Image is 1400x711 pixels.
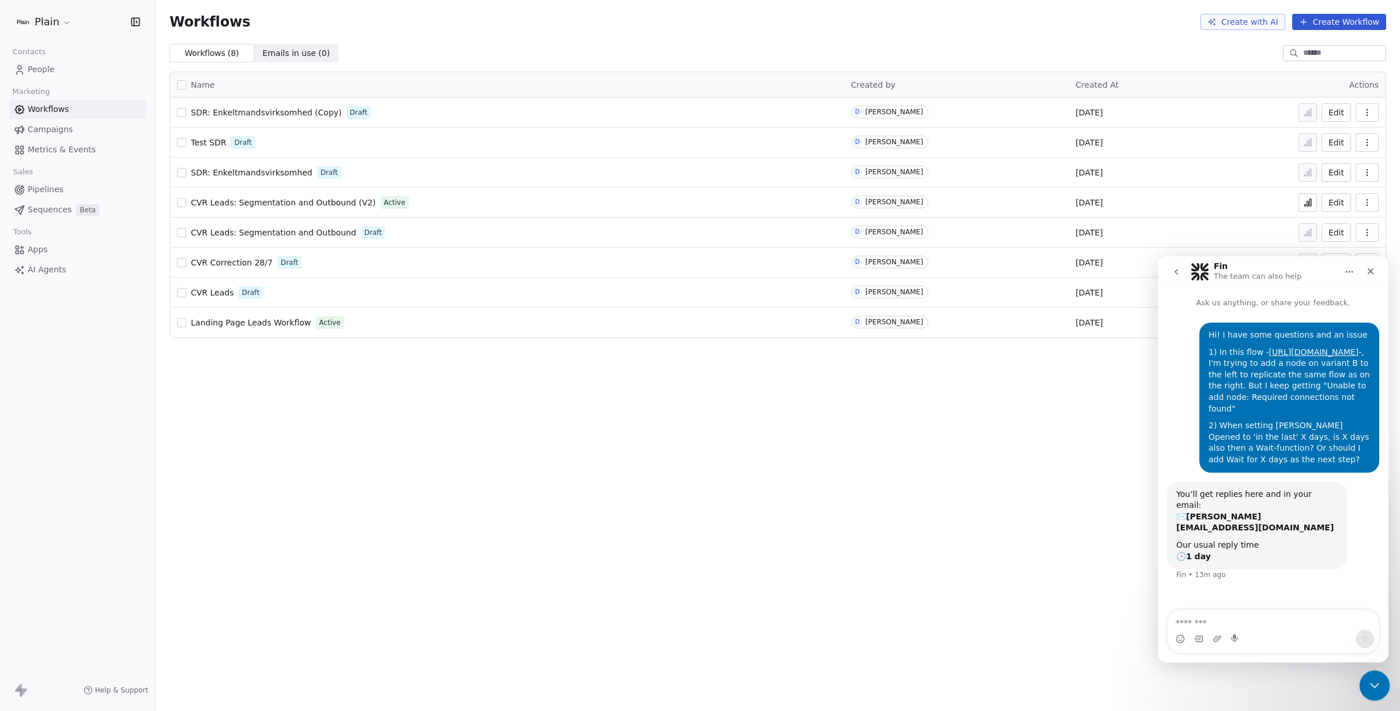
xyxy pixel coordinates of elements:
[855,227,860,237] div: D
[855,317,860,327] div: D
[865,258,923,266] div: [PERSON_NAME]
[28,244,48,256] span: Apps
[1322,223,1351,242] button: Edit
[855,107,860,117] div: D
[262,47,330,59] span: Emails in use ( 0 )
[1075,137,1102,148] span: [DATE]
[234,137,251,148] span: Draft
[191,287,234,298] a: CVR Leads
[1075,107,1102,118] span: [DATE]
[321,167,338,178] span: Draft
[1075,167,1102,178] span: [DATE]
[319,317,340,328] span: Active
[170,14,250,30] span: Workflows
[9,140,146,159] a: Metrics & Events
[1322,163,1351,182] button: Edit
[191,107,342,118] a: SDR: Enkeltmandsvirksomhed (Copy)
[384,197,405,208] span: Active
[364,227,382,238] span: Draft
[28,264,66,276] span: AI Agents
[1360,671,1390,701] iframe: Intercom live chat
[9,100,146,119] a: Workflows
[9,240,146,259] a: Apps
[95,686,148,695] span: Help & Support
[865,138,923,146] div: [PERSON_NAME]
[191,227,356,238] a: CVR Leads: Segmentation and Outbound
[7,83,55,100] span: Marketing
[1200,14,1285,30] button: Create with AI
[28,124,73,136] span: Campaigns
[191,79,214,91] span: Name
[1075,257,1102,268] span: [DATE]
[1322,193,1351,212] button: Edit
[191,108,342,117] span: SDR: Enkeltmandsvirksomhed (Copy)
[191,137,226,148] a: Test SDR
[191,257,273,268] a: CVR Correction 28/7
[28,63,55,76] span: People
[855,167,860,177] div: D
[16,15,30,29] img: Plain-Logo-Tile.png
[28,144,96,156] span: Metrics & Events
[1292,14,1386,30] button: Create Workflow
[1075,197,1102,208] span: [DATE]
[1075,317,1102,328] span: [DATE]
[865,108,923,116] div: [PERSON_NAME]
[191,198,376,207] span: CVR Leads: Segmentation and Outbound (V2)
[1158,256,1388,663] iframe: Intercom live chat
[1349,80,1379,89] span: Actions
[1075,227,1102,238] span: [DATE]
[855,287,860,297] div: D
[855,197,860,207] div: D
[7,43,51,61] span: Contacts
[350,107,367,118] span: Draft
[9,60,146,79] a: People
[191,167,313,178] a: SDR: Enkeltmandsvirksomhed
[1322,133,1351,152] button: Edit
[865,228,923,236] div: [PERSON_NAME]
[191,228,356,237] span: CVR Leads: Segmentation and Outbound
[28,103,69,115] span: Workflows
[8,163,38,181] span: Sales
[865,288,923,296] div: [PERSON_NAME]
[84,686,148,695] a: Help & Support
[191,138,226,147] span: Test SDR
[191,317,311,328] a: Landing Page Leads Workflow
[281,257,298,268] span: Draft
[9,120,146,139] a: Campaigns
[35,14,59,29] span: Plain
[1322,103,1351,122] a: Edit
[1322,253,1351,272] button: Edit
[9,260,146,279] a: AI Agents
[242,287,259,298] span: Draft
[28,184,63,196] span: Pipelines
[855,137,860,147] div: D
[9,200,146,219] a: SequencesBeta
